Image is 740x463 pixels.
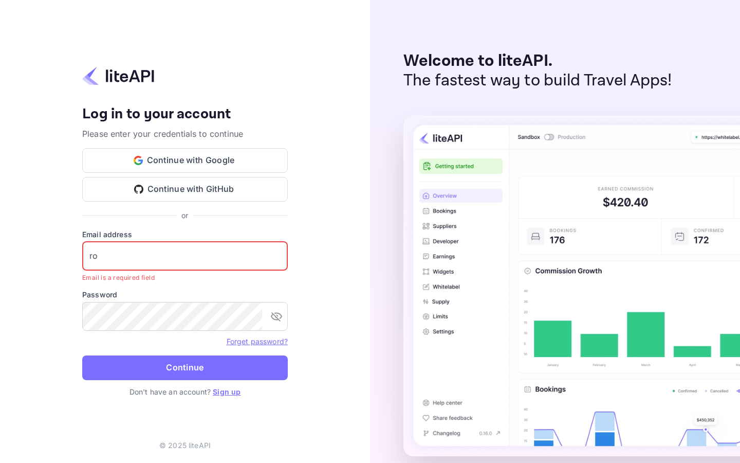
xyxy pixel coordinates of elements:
[213,387,240,396] a: Sign up
[82,128,288,140] p: Please enter your credentials to continue
[403,51,672,71] p: Welcome to liteAPI.
[82,386,288,397] p: Don't have an account?
[82,177,288,202] button: Continue with GitHub
[227,337,288,346] a: Forget password?
[82,105,288,123] h4: Log in to your account
[266,306,287,327] button: toggle password visibility
[82,148,288,173] button: Continue with Google
[82,289,288,300] label: Password
[82,273,281,283] p: Email is a required field
[82,242,288,271] input: Enter your email address
[82,66,154,86] img: liteapi
[82,229,288,240] label: Email address
[227,336,288,346] a: Forget password?
[181,210,188,221] p: or
[82,355,288,380] button: Continue
[159,440,211,451] p: © 2025 liteAPI
[403,71,672,91] p: The fastest way to build Travel Apps!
